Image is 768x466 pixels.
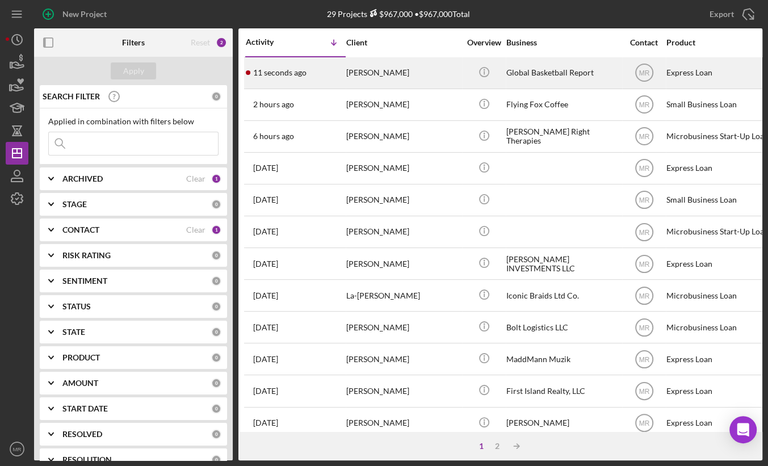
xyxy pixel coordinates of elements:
[639,419,649,427] text: MR
[6,438,28,460] button: MR
[62,404,108,413] b: START DATE
[253,387,278,396] time: 2025-09-29 18:27
[111,62,156,79] button: Apply
[253,227,278,236] time: 2025-10-01 07:57
[62,353,100,362] b: PRODUCT
[346,344,460,374] div: [PERSON_NAME]
[346,185,460,215] div: [PERSON_NAME]
[506,344,620,374] div: MaddMann Muzik
[62,225,99,234] b: CONTACT
[639,69,649,77] text: MR
[639,260,649,268] text: MR
[346,121,460,152] div: [PERSON_NAME]
[62,3,107,26] div: New Project
[62,379,98,388] b: AMOUNT
[211,352,221,363] div: 0
[211,378,221,388] div: 0
[253,100,294,109] time: 2025-10-07 17:57
[13,446,22,452] text: MR
[639,101,649,109] text: MR
[639,292,649,300] text: MR
[186,174,205,183] div: Clear
[211,225,221,235] div: 1
[253,195,278,204] time: 2025-10-01 15:19
[639,355,649,363] text: MR
[639,228,649,236] text: MR
[639,324,649,331] text: MR
[346,217,460,247] div: [PERSON_NAME]
[122,38,145,47] b: Filters
[253,259,278,268] time: 2025-09-30 14:32
[346,312,460,342] div: [PERSON_NAME]
[367,9,413,19] div: $967,000
[489,442,505,451] div: 2
[211,276,221,286] div: 0
[506,38,620,47] div: Business
[346,58,460,88] div: [PERSON_NAME]
[506,249,620,279] div: [PERSON_NAME] INVESTMENTS LLC
[698,3,762,26] button: Export
[506,312,620,342] div: Bolt Logistics LLC
[473,442,489,451] div: 1
[253,68,307,77] time: 2025-10-07 19:53
[48,117,219,126] div: Applied in combination with filters below
[253,355,278,364] time: 2025-09-29 20:00
[43,92,100,101] b: SEARCH FILTER
[253,418,278,427] time: 2025-09-29 18:11
[186,225,205,234] div: Clear
[506,121,620,152] div: [PERSON_NAME] Right Therapies
[346,38,460,47] div: Client
[639,133,649,141] text: MR
[211,174,221,184] div: 1
[62,455,112,464] b: RESOLUTION
[710,3,734,26] div: Export
[62,430,102,439] b: RESOLVED
[346,376,460,406] div: [PERSON_NAME]
[729,416,757,443] div: Open Intercom Messenger
[506,90,620,120] div: Flying Fox Coffee
[211,199,221,209] div: 0
[62,251,111,260] b: RISK RATING
[211,91,221,102] div: 0
[346,280,460,310] div: La-[PERSON_NAME]
[123,62,144,79] div: Apply
[463,38,505,47] div: Overview
[623,38,665,47] div: Contact
[246,37,296,47] div: Activity
[211,250,221,261] div: 0
[346,249,460,279] div: [PERSON_NAME]
[253,323,278,332] time: 2025-09-29 20:31
[506,280,620,310] div: Iconic Braids Ltd Co.
[62,276,107,286] b: SENTIMENT
[191,38,210,47] div: Reset
[639,388,649,396] text: MR
[62,174,103,183] b: ARCHIVED
[211,455,221,465] div: 0
[211,404,221,414] div: 0
[506,376,620,406] div: First Island Realty, LLC
[253,163,278,173] time: 2025-10-04 20:57
[62,328,85,337] b: STATE
[639,196,649,204] text: MR
[346,153,460,183] div: [PERSON_NAME]
[506,408,620,438] div: [PERSON_NAME]
[211,327,221,337] div: 0
[346,408,460,438] div: [PERSON_NAME]
[639,165,649,173] text: MR
[62,200,87,209] b: STAGE
[34,3,118,26] button: New Project
[62,302,91,311] b: STATUS
[346,90,460,120] div: [PERSON_NAME]
[506,58,620,88] div: Global Basketball Report
[216,37,227,48] div: 2
[253,132,294,141] time: 2025-10-07 13:37
[253,291,278,300] time: 2025-09-30 10:10
[327,9,470,19] div: 29 Projects • $967,000 Total
[211,429,221,439] div: 0
[211,301,221,312] div: 0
